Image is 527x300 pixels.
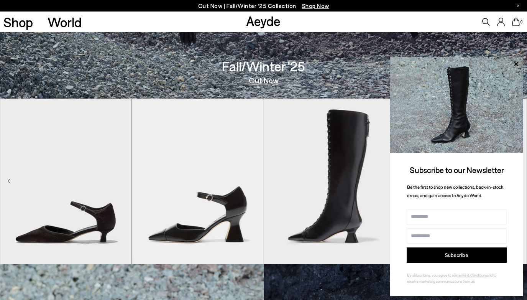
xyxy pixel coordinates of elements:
img: Rhea Chiseled Boots [395,99,527,264]
a: 0 [512,18,520,26]
a: World [48,15,82,29]
h3: Fall/Winter '25 [222,59,305,73]
img: Francine Ankle Strap Pumps [132,99,263,264]
a: Shop [3,15,33,29]
span: Be the first to shop new collections, back-in-stock drops, and gain access to Aeyde World. [407,184,503,198]
a: Out Now [249,76,279,84]
img: Mavis Lace-Up High Boots [263,99,395,264]
span: Navigate to /collections/new-in [302,2,329,9]
a: Terms & Conditions [457,273,487,277]
p: Out Now | Fall/Winter ‘25 Collection [198,1,329,11]
div: 2 / 8 [132,99,264,264]
span: By subscribing, you agree to our [407,273,457,277]
div: Previous slide [7,177,10,186]
span: Subscribe to our Newsletter [410,165,504,175]
a: Aeyde [246,13,281,29]
div: 3 / 8 [263,99,395,264]
span: 0 [520,20,524,24]
img: 2a6287a1333c9a56320fd6e7b3c4a9a9.jpg [390,57,523,153]
button: Subscribe [407,247,507,263]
